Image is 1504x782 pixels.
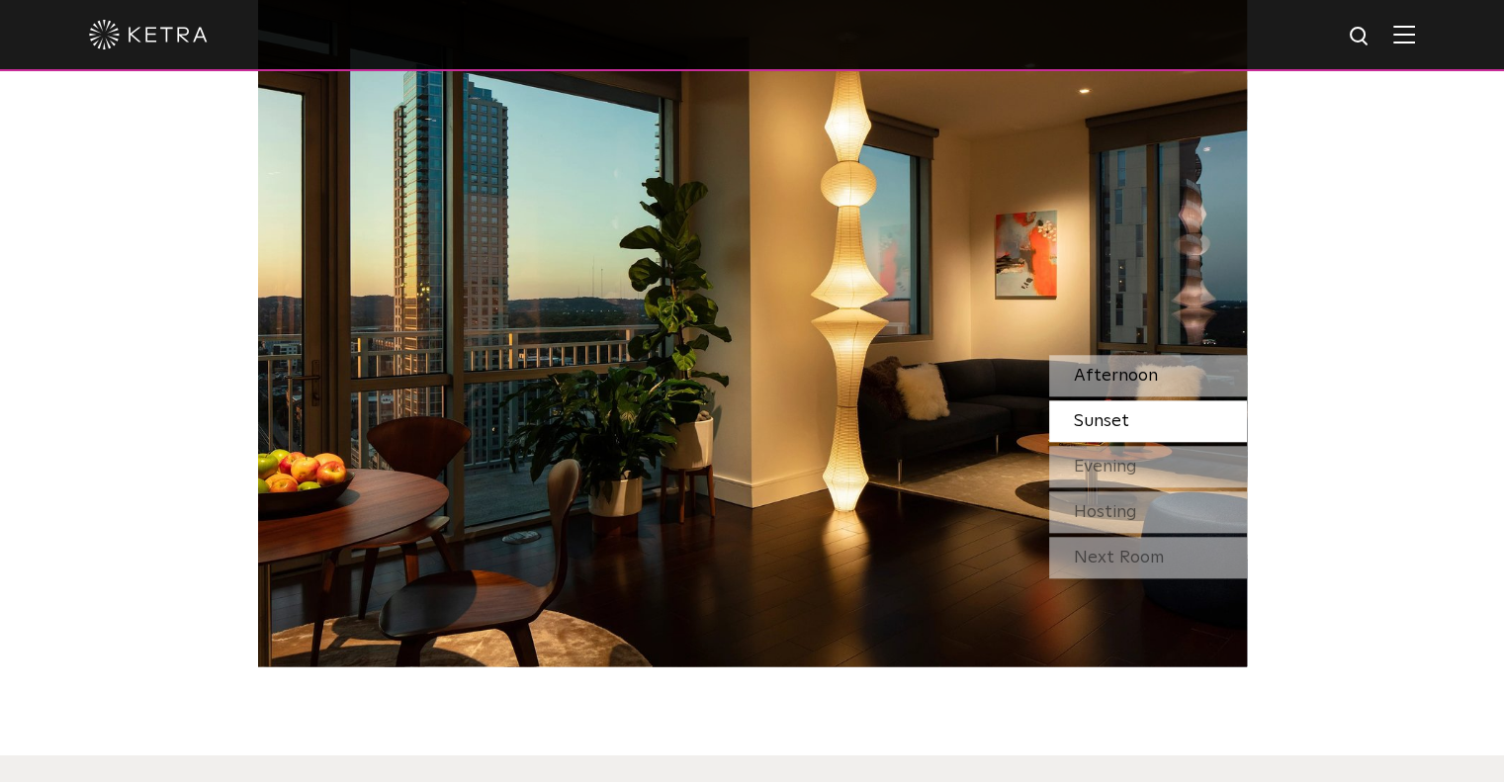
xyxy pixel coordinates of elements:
img: search icon [1348,25,1372,49]
span: Hosting [1074,503,1137,521]
div: Next Room [1049,537,1247,578]
img: ketra-logo-2019-white [89,20,208,49]
span: Sunset [1074,412,1129,430]
span: Afternoon [1074,367,1158,385]
span: Evening [1074,458,1137,476]
img: Hamburger%20Nav.svg [1393,25,1415,43]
